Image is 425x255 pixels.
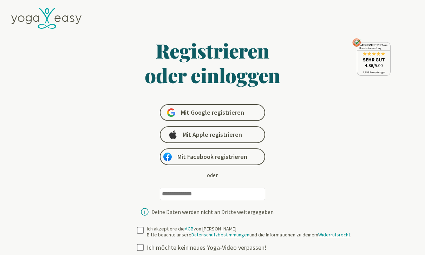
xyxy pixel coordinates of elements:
a: Mit Google registrieren [160,104,265,121]
h1: Registrieren oder einloggen [77,38,348,87]
a: Mit Apple registrieren [160,126,265,143]
span: Mit Facebook registrieren [177,153,247,161]
a: Datenschutzbestimmungen [191,231,249,238]
img: ausgezeichnet_seal.png [352,38,391,76]
div: Ich akzeptiere die von [PERSON_NAME] Bitte beachte unsere und die Informationen zu deinem . [147,226,351,238]
a: Mit Facebook registrieren [160,148,265,165]
div: Deine Daten werden nicht an Dritte weitergegeben [151,209,274,215]
div: oder [207,171,218,179]
a: Widerrufsrecht [318,231,350,238]
span: Mit Apple registrieren [183,130,242,139]
span: Mit Google registrieren [181,108,244,117]
a: AGB [185,226,194,232]
div: Ich möchte kein neues Yoga-Video verpassen! [147,244,357,252]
